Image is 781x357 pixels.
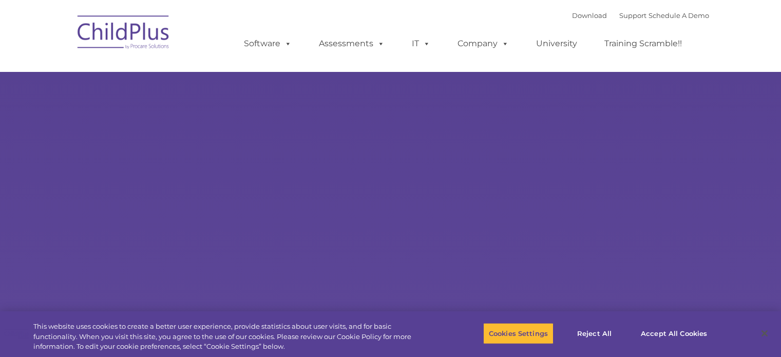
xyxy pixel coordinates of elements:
[619,11,646,20] a: Support
[72,8,175,60] img: ChildPlus by Procare Solutions
[753,322,776,345] button: Close
[594,33,692,54] a: Training Scramble!!
[33,322,430,352] div: This website uses cookies to create a better user experience, provide statistics about user visit...
[526,33,587,54] a: University
[649,11,709,20] a: Schedule A Demo
[402,33,441,54] a: IT
[483,323,554,344] button: Cookies Settings
[572,11,709,20] font: |
[572,11,607,20] a: Download
[562,323,626,344] button: Reject All
[447,33,519,54] a: Company
[635,323,713,344] button: Accept All Cookies
[234,33,302,54] a: Software
[309,33,395,54] a: Assessments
